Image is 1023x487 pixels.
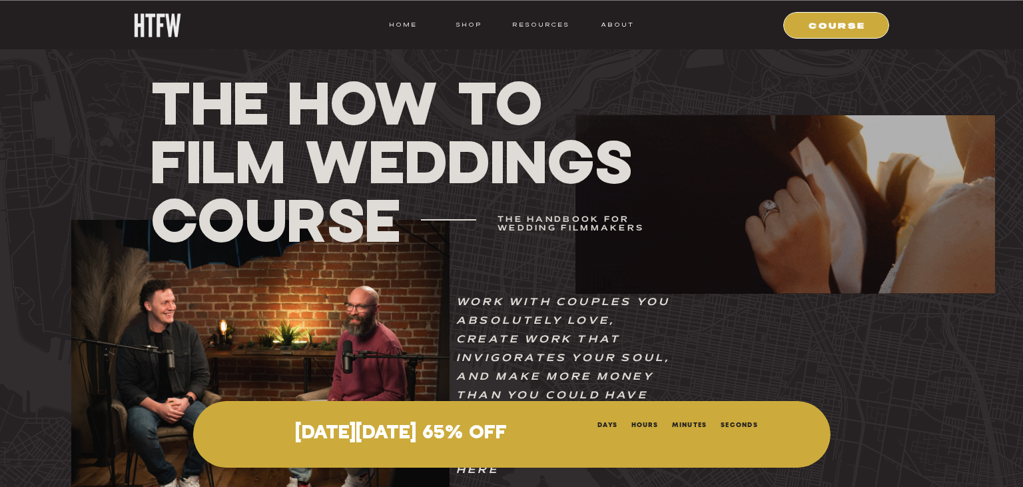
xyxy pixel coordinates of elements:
h1: THE How To Film Weddings Course [151,73,641,249]
a: HOME [389,19,417,31]
li: Hours [631,418,659,429]
li: Minutes [672,418,707,429]
a: resources [508,19,569,31]
a: COURSE [792,19,882,31]
p: [DATE][DATE] 65% OFF [224,423,577,444]
a: ABOUT [600,19,634,31]
li: Seconds [721,418,758,429]
i: Work with couples you absolutely love, create work that invigorates your soul, and make more mone... [456,298,671,475]
li: Days [597,418,617,429]
a: shop [442,19,495,31]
